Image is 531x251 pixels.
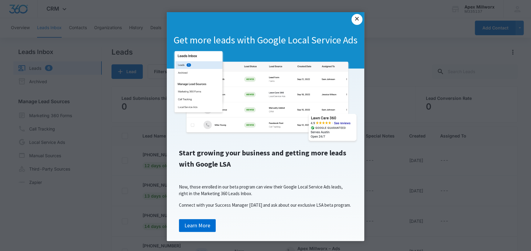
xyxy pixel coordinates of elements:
[179,159,231,169] span: with Google LSA
[179,202,351,208] span: Connect with your Success Manager [DATE] and ask about our exclusive LSA beta program.
[351,14,362,25] a: Close modal
[179,219,216,232] a: Learn More
[167,34,364,47] h1: Get more leads with Google Local Service Ads
[179,184,343,196] span: Now, those enrolled in our beta program can view their Google Local Service Ads leads, right in t...
[173,172,358,179] p: ​
[179,148,346,158] span: Start growing your business and getting more leads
